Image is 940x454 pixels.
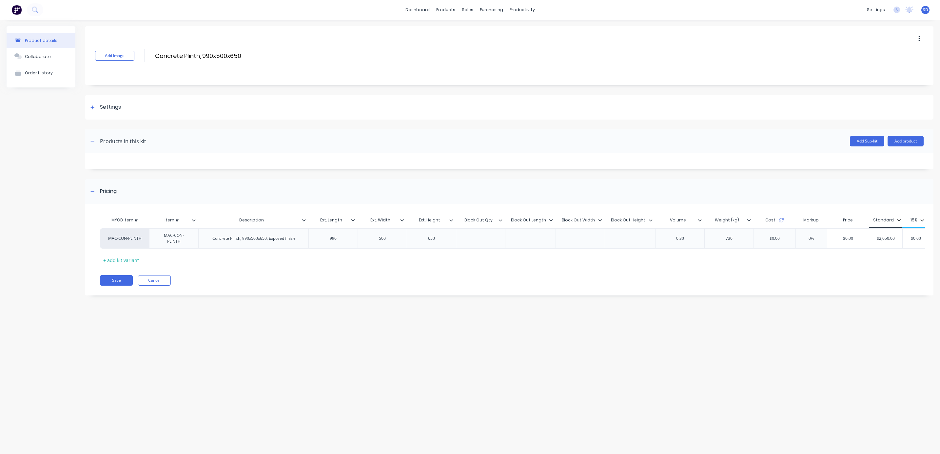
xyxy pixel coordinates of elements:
div: Block Out Height [605,214,655,227]
div: 0.30 [664,234,696,243]
div: 0% [795,230,828,247]
div: $0.00 [764,230,785,247]
div: Collaborate [25,54,51,59]
div: Block Out Qty [456,214,505,227]
div: Settings [100,103,121,111]
div: Price [827,214,869,227]
div: Standard [873,217,894,223]
div: Markup [795,214,827,227]
div: Block Out Length [505,212,552,228]
button: Add image [95,51,134,61]
img: Factory [12,5,22,15]
div: Item # [149,214,198,227]
div: productivity [506,5,538,15]
div: Block Out Width [556,212,601,228]
div: Block Out Width [556,214,605,227]
div: Item # [149,212,194,228]
span: Cost [765,217,775,223]
div: 990 [317,234,350,243]
div: purchasing [477,5,506,15]
div: 650 [415,234,448,243]
div: 15% [911,217,917,223]
button: Standard [870,215,904,225]
button: Collaborate [7,48,75,65]
div: Block Out Height [605,212,651,228]
div: Ext. Height [407,212,452,228]
a: dashboard [402,5,433,15]
div: 730 [713,234,746,243]
div: 500 [366,234,399,243]
div: Ext. Length [308,214,358,227]
div: $0.00 [827,230,869,247]
button: Save [100,275,133,286]
div: Description [198,214,308,227]
button: 15% [907,215,928,225]
button: Cancel [138,275,171,286]
div: Pricing [100,187,117,196]
div: Volume [655,214,704,227]
div: MAC-CON-PLINTH [152,231,196,246]
div: settings [864,5,888,15]
div: $0.00 [899,230,932,247]
div: Description [198,212,304,228]
div: $2,050.00 [869,230,902,247]
div: Concrete Plinth, 990x500x650, Exposed finish [207,234,300,243]
div: Ext. Height [407,214,456,227]
div: Volume [655,212,700,228]
div: MYOB Item # [100,214,149,227]
div: Order History [25,70,53,75]
div: Block Out Length [505,214,556,227]
div: Block Out Qty [456,212,501,228]
button: Product details [7,33,75,48]
div: Cost [754,214,795,227]
button: Order History [7,65,75,81]
div: Ext. Width [358,214,407,227]
span: SD [923,7,928,13]
div: Weight (kg) [704,212,750,228]
div: MAC-CON-PLINTH [107,236,143,241]
input: Enter kit name [154,51,270,61]
div: Products in this kit [100,137,146,145]
div: Product details [25,38,57,43]
div: Ext. Width [358,212,403,228]
div: sales [459,5,477,15]
button: Add product [888,136,924,146]
div: products [433,5,459,15]
button: Add Sub-kit [850,136,884,146]
div: Ext. Length [308,212,354,228]
div: Weight (kg) [704,214,754,227]
div: + add kit variant [100,255,142,265]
